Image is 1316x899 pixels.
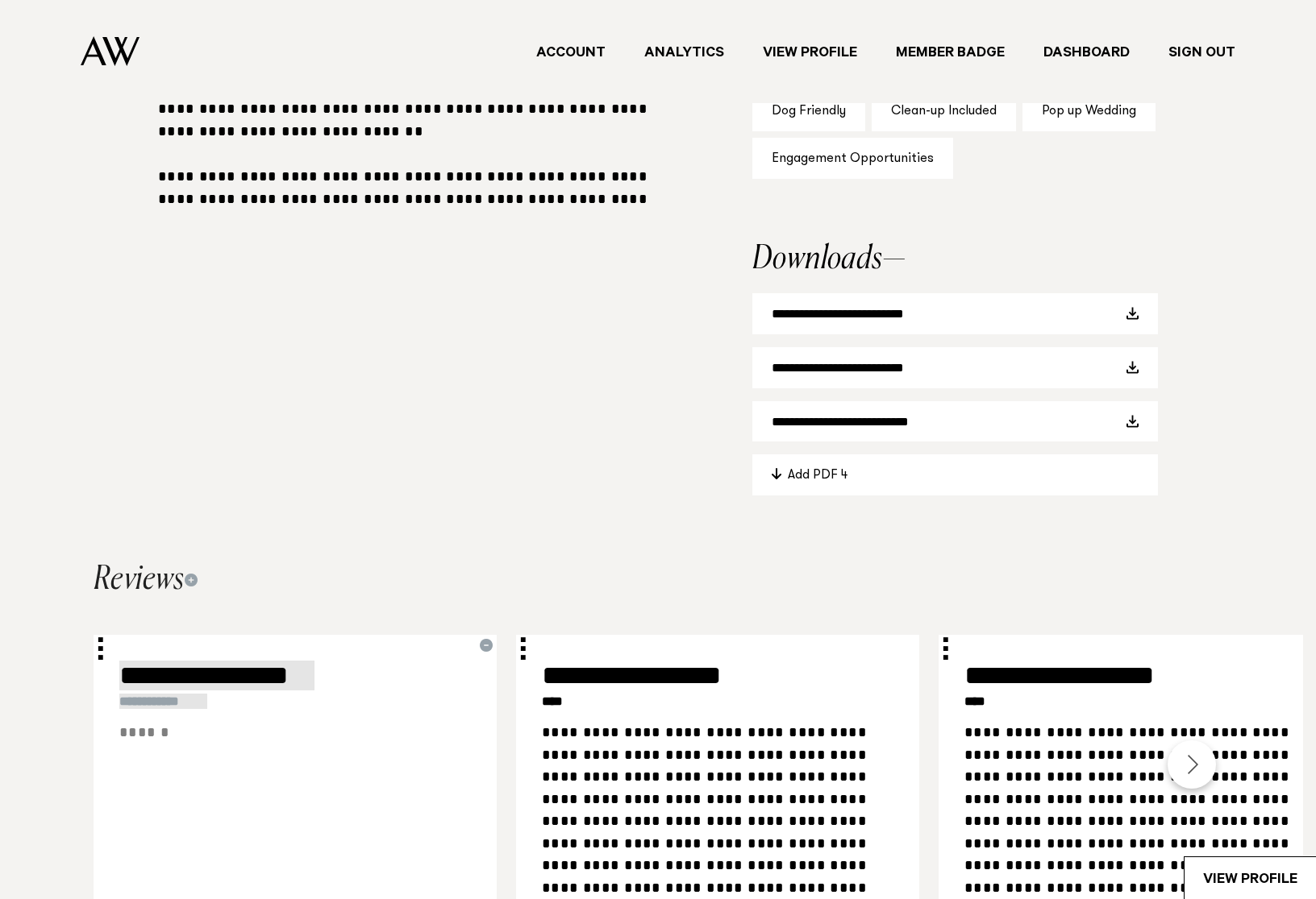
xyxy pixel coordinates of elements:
[625,41,743,63] a: Analytics
[1024,41,1149,63] a: Dashboard
[1149,41,1255,63] a: Sign Out
[872,90,1016,131] div: Clean-up Included
[1185,857,1316,899] a: View Profile
[94,564,198,596] h2: Reviews
[81,36,140,66] img: Auckland Weddings Logo
[752,90,865,131] div: Dog Friendly
[788,466,1139,486] div: Add PDF 4
[877,41,1024,63] a: Member Badge
[752,243,1158,275] h2: Downloads
[1022,90,1156,131] div: Pop up Wedding
[772,466,1139,486] a: Add PDF 4
[743,41,877,63] a: View Profile
[517,41,625,63] a: Account
[752,138,953,179] div: Engagement Opportunities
